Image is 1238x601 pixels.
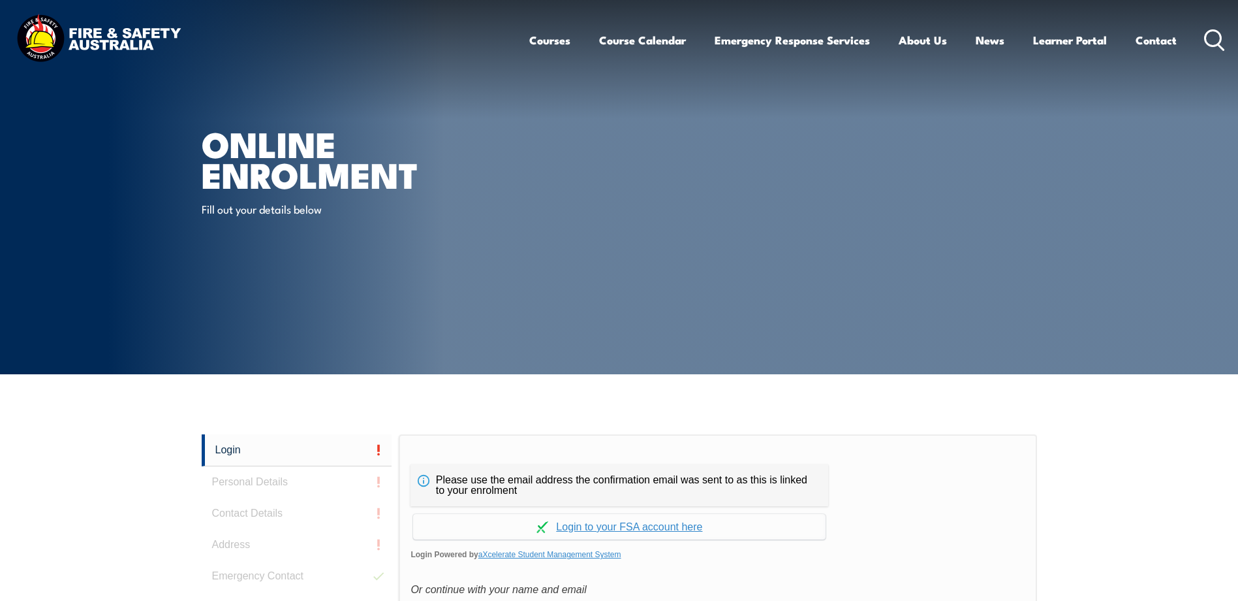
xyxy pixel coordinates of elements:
a: Contact [1136,23,1177,57]
a: Emergency Response Services [715,23,870,57]
div: Please use the email address the confirmation email was sent to as this is linked to your enrolment [410,464,828,506]
a: News [976,23,1004,57]
a: About Us [899,23,947,57]
a: Login [202,434,392,466]
a: Course Calendar [599,23,686,57]
span: Login Powered by [410,545,1025,564]
img: Log in withaxcelerate [536,521,548,533]
a: aXcelerate Student Management System [478,550,621,559]
div: Or continue with your name and email [410,580,1025,600]
h1: Online Enrolment [202,128,524,189]
a: Learner Portal [1033,23,1107,57]
p: Fill out your details below [202,201,440,216]
a: Courses [529,23,570,57]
